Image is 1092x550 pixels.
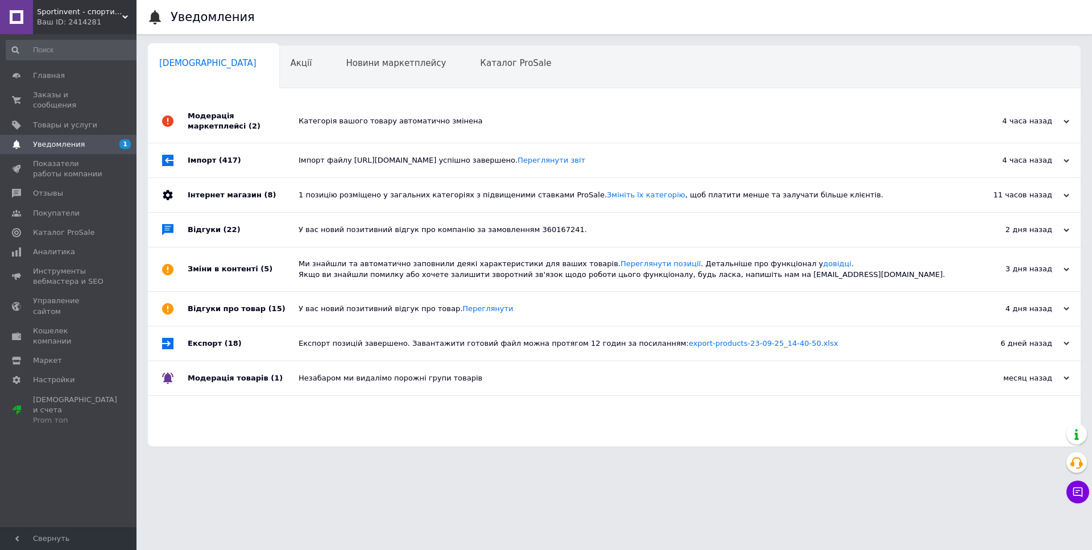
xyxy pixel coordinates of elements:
span: (8) [264,191,276,199]
div: Імпорт [188,143,299,177]
span: [DEMOGRAPHIC_DATA] [159,58,257,68]
span: Заказы и сообщения [33,90,105,110]
div: Зміни в контенті [188,247,299,291]
h1: Уведомления [171,10,255,24]
div: Prom топ [33,415,117,425]
div: У вас новий позитивний відгук про товар. [299,304,955,314]
div: 1 позицію розміщено у загальних категоріях з підвищеними ставками ProSale. , щоб платити менше та... [299,190,955,200]
input: Поиск [6,40,140,60]
span: (2) [249,122,260,130]
span: (417) [219,156,241,164]
span: Уведомления [33,139,85,150]
span: Новини маркетплейсу [346,58,446,68]
span: Инструменты вебмастера и SEO [33,266,105,287]
div: Відгуки про товар [188,292,299,326]
a: Переглянути [462,304,513,313]
span: Sportinvent - спортивный интернет магазин [37,7,122,17]
span: [DEMOGRAPHIC_DATA] и счета [33,395,117,426]
span: Каталог ProSale [480,58,551,68]
span: Каталог ProSale [33,228,94,238]
div: 4 дня назад [955,304,1069,314]
div: Імпорт файлу [URL][DOMAIN_NAME] успішно завершено. [299,155,955,166]
span: Акції [291,58,312,68]
div: 2 дня назад [955,225,1069,235]
div: Незабаром ми видалімо порожні групи товарів [299,373,955,383]
span: Аналитика [33,247,75,257]
div: Категорія вашого товару автоматично змінена [299,116,955,126]
div: Інтернет магазин [188,178,299,212]
div: 4 часа назад [955,116,1069,126]
div: Ваш ID: 2414281 [37,17,136,27]
span: 1 [119,139,131,149]
span: Главная [33,71,65,81]
div: Модерація товарів [188,361,299,395]
span: Кошелек компании [33,326,105,346]
a: Переглянути звіт [518,156,585,164]
span: (22) [224,225,241,234]
div: У вас новий позитивний відгук про компанію за замовленням 360167241. [299,225,955,235]
a: Змініть їх категорію [607,191,685,199]
div: 4 часа назад [955,155,1069,166]
div: 3 дня назад [955,264,1069,274]
div: Модерація маркетплейсі [188,100,299,143]
a: довідці [823,259,851,268]
span: Управление сайтом [33,296,105,316]
div: Експорт позицій завершено. Завантажити готовий файл можна протягом 12 годин за посиланням: [299,338,955,349]
span: (18) [225,339,242,348]
span: Показатели работы компании [33,159,105,179]
span: Маркет [33,355,62,366]
div: Експорт [188,326,299,361]
button: Чат с покупателем [1066,481,1089,503]
span: Покупатели [33,208,80,218]
div: Ми знайшли та автоматично заповнили деякі характеристики для ваших товарів. . Детальніше про функ... [299,259,955,279]
div: 6 дней назад [955,338,1069,349]
div: 11 часов назад [955,190,1069,200]
span: Товары и услуги [33,120,97,130]
a: Переглянути позиції [621,259,701,268]
div: месяц назад [955,373,1069,383]
span: Отзывы [33,188,63,199]
a: export-products-23-09-25_14-40-50.xlsx [689,339,838,348]
span: (1) [271,374,283,382]
div: Відгуки [188,213,299,247]
span: (5) [260,264,272,273]
span: (15) [268,304,286,313]
span: Настройки [33,375,75,385]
